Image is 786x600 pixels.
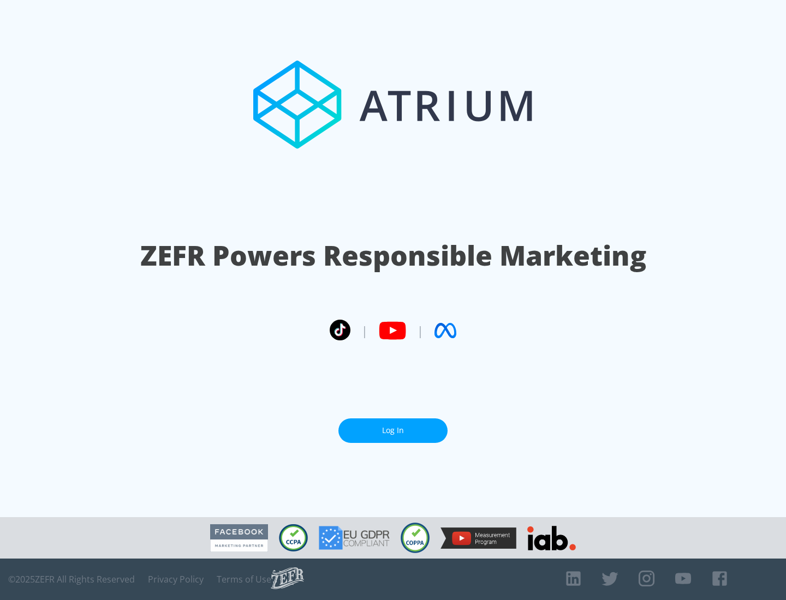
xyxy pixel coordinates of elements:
a: Privacy Policy [148,574,204,585]
span: | [361,322,368,339]
span: | [417,322,424,339]
span: © 2025 ZEFR All Rights Reserved [8,574,135,585]
img: CCPA Compliant [279,524,308,551]
h1: ZEFR Powers Responsible Marketing [140,237,646,274]
img: YouTube Measurement Program [440,527,516,549]
img: GDPR Compliant [319,526,390,550]
img: IAB [527,526,576,550]
img: COPPA Compliant [401,523,430,553]
a: Log In [338,418,448,443]
img: Facebook Marketing Partner [210,524,268,552]
a: Terms of Use [217,574,271,585]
